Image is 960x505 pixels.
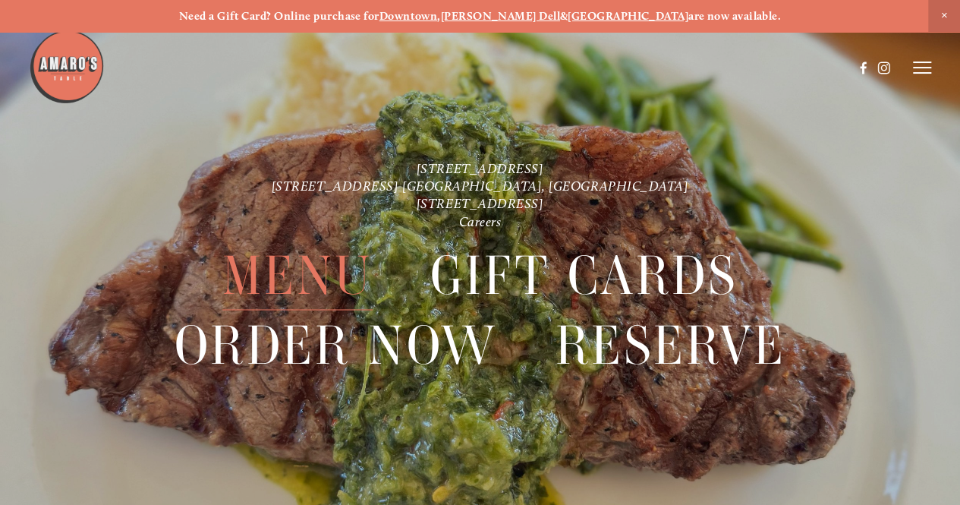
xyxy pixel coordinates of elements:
a: [GEOGRAPHIC_DATA] [568,9,688,23]
a: Order Now [175,311,498,380]
a: [PERSON_NAME] Dell [441,9,560,23]
a: Careers [459,213,502,229]
strong: & [560,9,568,23]
span: Menu [222,240,373,310]
a: [STREET_ADDRESS] [417,160,544,176]
a: [STREET_ADDRESS] [417,196,544,212]
strong: , [437,9,440,23]
a: [STREET_ADDRESS] [GEOGRAPHIC_DATA], [GEOGRAPHIC_DATA] [272,178,689,194]
strong: are now available. [688,9,781,23]
strong: Need a Gift Card? Online purchase for [179,9,379,23]
a: Menu [222,240,373,309]
a: Reserve [556,311,786,380]
img: Amaro's Table [29,29,105,105]
a: Downtown [379,9,438,23]
a: Gift Cards [430,240,738,309]
span: Gift Cards [430,240,738,310]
